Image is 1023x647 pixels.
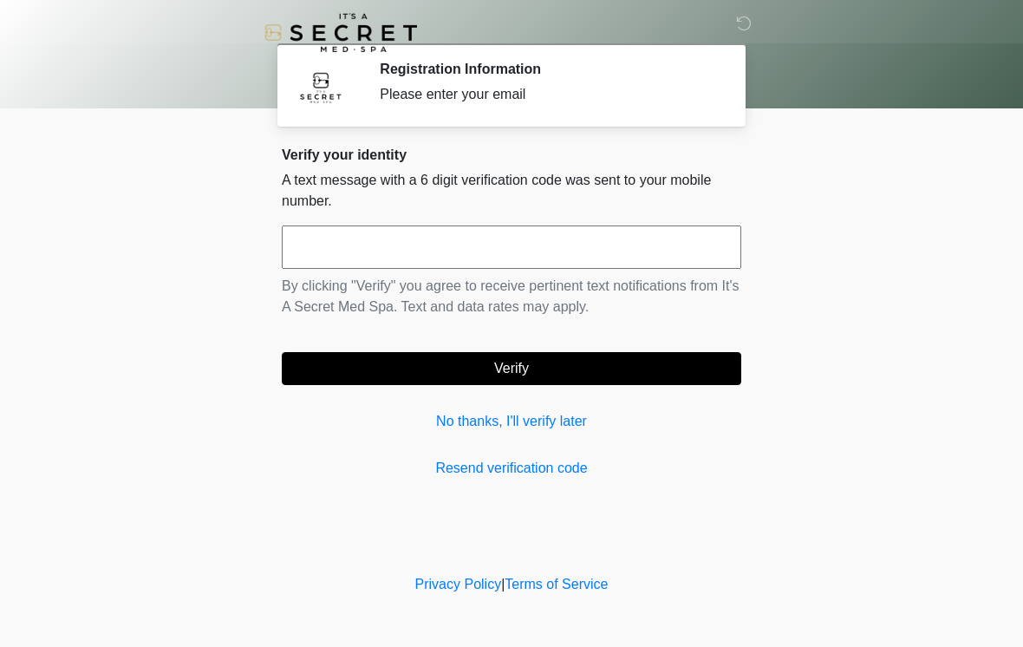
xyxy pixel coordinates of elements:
a: | [501,577,505,591]
div: Please enter your email [380,84,715,105]
h2: Verify your identity [282,147,741,163]
h2: Registration Information [380,61,715,77]
button: Verify [282,352,741,385]
a: Terms of Service [505,577,608,591]
p: A text message with a 6 digit verification code was sent to your mobile number. [282,170,741,212]
a: Resend verification code [282,458,741,479]
a: Privacy Policy [415,577,502,591]
img: Agent Avatar [295,61,347,113]
p: By clicking "Verify" you agree to receive pertinent text notifications from It's A Secret Med Spa... [282,276,741,317]
a: No thanks, I'll verify later [282,411,741,432]
img: It's A Secret Med Spa Logo [264,13,417,52]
